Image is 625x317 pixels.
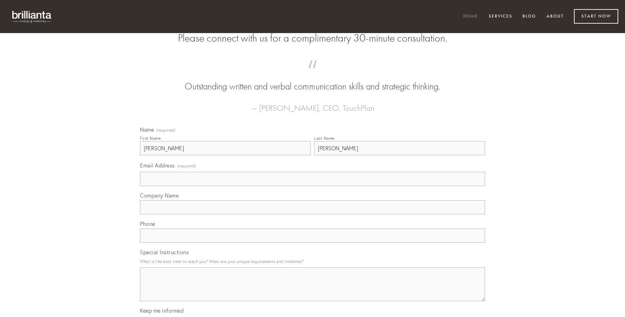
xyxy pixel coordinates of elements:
[156,128,175,132] span: (required)
[140,192,179,199] span: Company Name
[140,249,189,256] span: Special Instructions
[314,136,334,141] div: Last Name
[140,257,485,266] p: What is the best time to reach you? What are your unique requirements and timelines?
[140,220,155,227] span: Phone
[574,9,618,24] a: Start Now
[177,161,196,170] span: (required)
[151,93,474,115] figcaption: — [PERSON_NAME], CEO, TouchPlan
[140,136,161,141] div: First Name
[459,11,483,22] a: Home
[518,11,540,22] a: Blog
[484,11,517,22] a: Services
[151,67,474,80] span: “
[7,7,57,26] img: brillianta - research, strategy, marketing
[140,162,175,169] span: Email Address
[140,307,184,314] span: Keep me informed
[151,67,474,93] blockquote: Outstanding written and verbal communication skills and strategic thinking.
[542,11,568,22] a: About
[140,126,154,133] span: Name
[140,32,485,45] h2: Please connect with us for a complimentary 30-minute consultation.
